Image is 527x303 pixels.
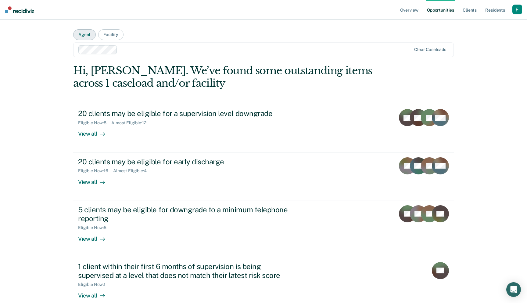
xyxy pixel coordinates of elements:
div: Clear caseloads [414,47,446,52]
div: Almost Eligible : 12 [111,120,151,126]
div: 20 clients may be eligible for a supervision level downgrade [78,109,292,118]
button: Facility [98,29,124,40]
button: Agent [73,29,96,40]
div: View all [78,126,112,137]
div: Eligible Now : 1 [78,282,110,287]
div: View all [78,230,112,242]
div: Open Intercom Messenger [506,282,521,297]
div: View all [78,173,112,185]
div: Eligible Now : 8 [78,120,111,126]
div: View all [78,287,112,299]
img: Recidiviz [5,6,34,13]
a: 20 clients may be eligible for early dischargeEligible Now:16Almost Eligible:4View all [73,152,454,200]
div: Eligible Now : 16 [78,168,113,173]
a: 20 clients may be eligible for a supervision level downgradeEligible Now:8Almost Eligible:12View all [73,104,454,152]
div: Eligible Now : 5 [78,225,111,230]
div: 1 client within their first 6 months of supervision is being supervised at a level that does not ... [78,262,292,280]
div: 5 clients may be eligible for downgrade to a minimum telephone reporting [78,205,292,223]
div: Hi, [PERSON_NAME]. We’ve found some outstanding items across 1 caseload and/or facility [73,64,378,89]
div: Almost Eligible : 4 [113,168,152,173]
a: 5 clients may be eligible for downgrade to a minimum telephone reportingEligible Now:5View all [73,200,454,257]
div: 20 clients may be eligible for early discharge [78,157,292,166]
